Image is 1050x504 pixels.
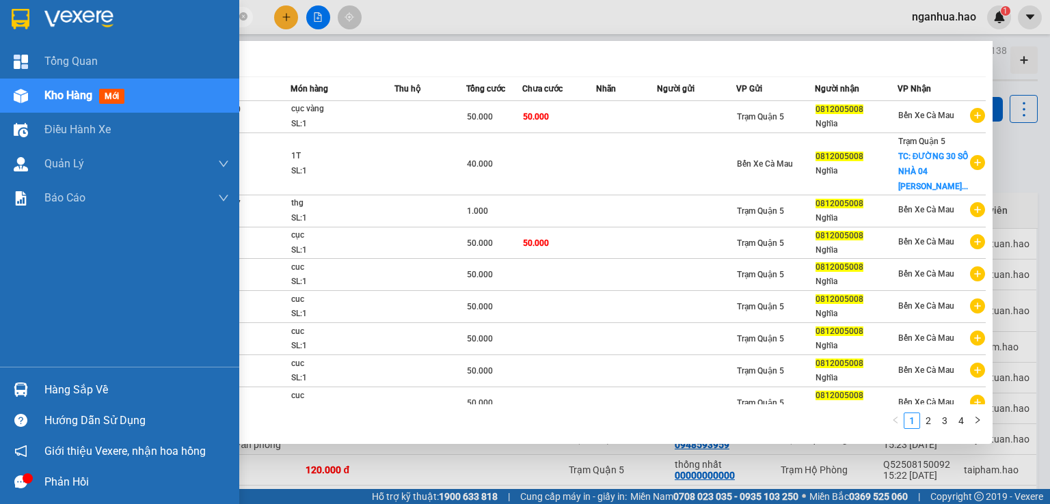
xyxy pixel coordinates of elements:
[467,159,493,169] span: 40.000
[737,159,793,169] span: Bến Xe Cà Mau
[44,472,229,492] div: Phản hồi
[898,301,954,311] span: Bến Xe Cà Mau
[898,333,954,343] span: Bến Xe Cà Mau
[816,391,863,400] span: 0812005008
[291,371,394,386] div: SL: 1
[291,117,394,132] div: SL: 1
[14,445,27,458] span: notification
[467,270,493,279] span: 50.000
[737,112,784,122] span: Trạm Quận 5
[816,371,897,385] div: Nghĩa
[898,237,954,247] span: Bến Xe Cà Mau
[736,84,762,94] span: VP Gửi
[973,416,982,424] span: right
[815,84,859,94] span: Người nhận
[44,410,229,431] div: Hướng dẫn sử dụng
[239,12,247,20] span: close-circle
[218,193,229,204] span: down
[970,363,985,378] span: plus-circle
[291,275,394,290] div: SL: 1
[291,339,394,354] div: SL: 1
[44,443,206,460] span: Giới thiệu Vexere, nhận hoa hồng
[737,206,784,216] span: Trạm Quận 5
[816,152,863,161] span: 0812005008
[816,339,897,353] div: Nghĩa
[291,307,394,322] div: SL: 1
[816,294,863,304] span: 0812005008
[44,53,98,70] span: Tổng Quan
[14,382,28,397] img: warehouse-icon
[898,205,954,214] span: Bến Xe Cà Mau
[467,366,493,376] span: 50.000
[816,307,897,321] div: Nghĩa
[937,413,952,428] a: 3
[14,191,28,206] img: solution-icon
[291,84,328,94] span: Món hàng
[970,298,985,313] span: plus-circle
[522,84,563,94] span: Chưa cước
[14,55,28,69] img: dashboard-icon
[737,334,784,344] span: Trạm Quận 5
[291,211,394,226] div: SL: 1
[523,112,549,122] span: 50.000
[737,302,784,311] span: Trạm Quận 5
[291,356,394,372] div: cuc
[969,412,986,429] button: right
[596,84,616,94] span: Nhãn
[44,189,85,206] span: Báo cáo
[970,266,985,281] span: plus-circle
[816,199,863,208] span: 0812005008
[239,11,247,24] span: close-circle
[291,243,394,258] div: SL: 1
[291,324,394,339] div: cuc
[99,89,124,104] span: mới
[291,164,394,179] div: SL: 1
[12,9,29,29] img: logo-vxr
[14,89,28,103] img: warehouse-icon
[898,84,931,94] span: VP Nhận
[14,414,27,427] span: question-circle
[970,234,985,249] span: plus-circle
[291,149,394,164] div: 1T
[737,398,784,408] span: Trạm Quận 5
[816,104,863,114] span: 0812005008
[904,413,919,428] a: 1
[44,380,229,400] div: Hàng sắp về
[816,275,897,289] div: Nghĩa
[898,152,969,191] span: TC: ĐƯỜNG 30 SỐ NHÀ 04 [PERSON_NAME]...
[898,137,945,146] span: Trạm Quận 5
[816,117,897,131] div: Nghĩa
[467,112,493,122] span: 50.000
[887,412,904,429] li: Previous Page
[467,302,493,311] span: 50.000
[291,292,394,307] div: cuc
[816,326,863,336] span: 0812005008
[737,366,784,376] span: Trạm Quận 5
[816,211,897,225] div: Nghĩa
[467,238,493,248] span: 50.000
[816,243,897,257] div: Nghĩa
[904,412,920,429] li: 1
[291,403,394,418] div: SL: 1
[953,412,969,429] li: 4
[737,270,784,279] span: Trạm Quận 5
[14,475,27,488] span: message
[898,111,954,120] span: Bến Xe Cà Mau
[970,395,985,410] span: plus-circle
[816,164,897,178] div: Nghĩa
[467,334,493,344] span: 50.000
[891,416,900,424] span: left
[291,102,394,117] div: cục vàng
[523,238,549,248] span: 50.000
[44,121,111,138] span: Điều hành xe
[887,412,904,429] button: left
[14,157,28,171] img: warehouse-icon
[14,123,28,137] img: warehouse-icon
[657,84,695,94] span: Người gửi
[937,412,953,429] li: 3
[816,262,863,272] span: 0812005008
[44,89,92,102] span: Kho hàng
[467,398,493,408] span: 50.000
[954,413,969,428] a: 4
[467,206,488,216] span: 1.000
